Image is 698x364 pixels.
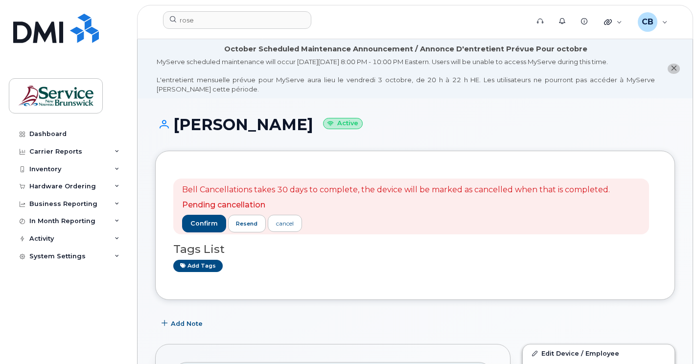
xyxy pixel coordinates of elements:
button: Add Note [155,315,211,332]
a: Edit Device / Employee [523,344,675,362]
button: close notification [668,64,680,74]
a: cancel [268,215,302,232]
span: Add Note [171,319,203,328]
div: MyServe scheduled maintenance will occur [DATE][DATE] 8:00 PM - 10:00 PM Eastern. Users will be u... [157,57,655,93]
div: October Scheduled Maintenance Announcement / Annonce D'entretient Prévue Pour octobre [224,44,587,54]
button: resend [228,215,266,232]
span: confirm [190,219,218,228]
div: cancel [276,219,294,228]
a: Add tags [173,260,223,272]
h3: Tags List [173,243,657,255]
span: resend [236,220,257,227]
p: Bell Cancellations takes 30 days to complete, the device will be marked as cancelled when that is... [182,184,610,196]
button: confirm [182,215,226,232]
small: Active [323,118,363,129]
h1: [PERSON_NAME] [155,116,675,133]
p: Pending cancellation [182,200,610,211]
